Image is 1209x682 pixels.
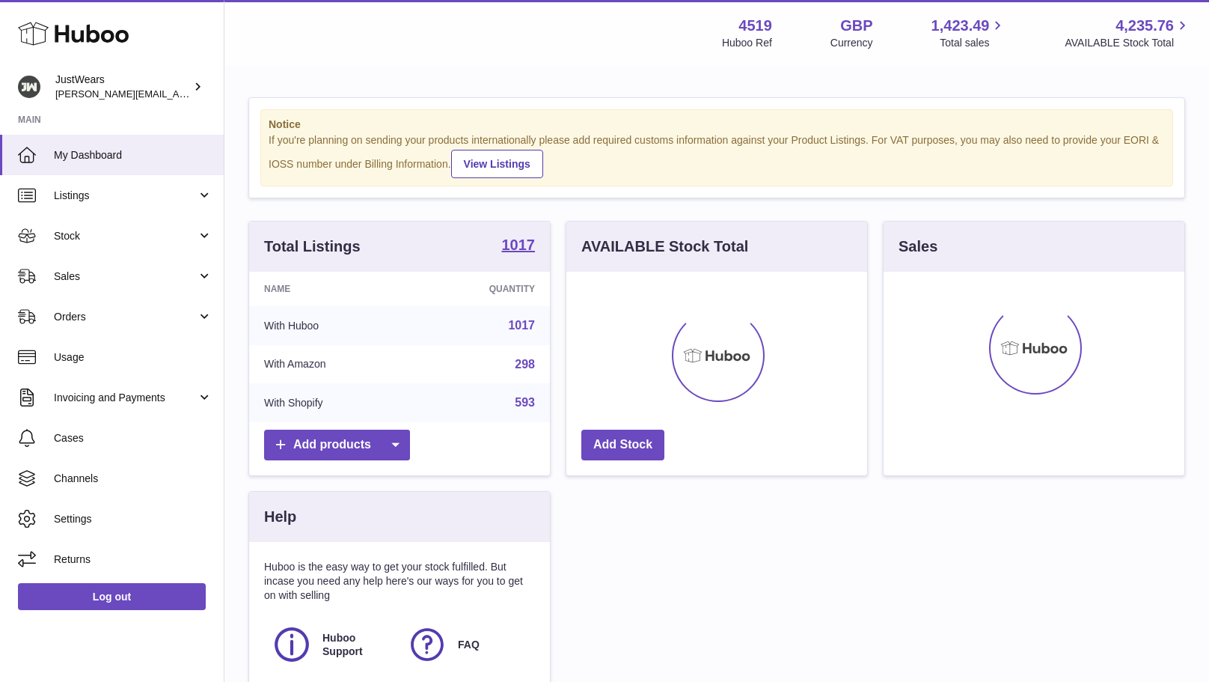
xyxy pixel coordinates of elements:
[54,391,197,405] span: Invoicing and Payments
[264,560,535,603] p: Huboo is the easy way to get your stock fulfilled. But incase you need any help here's our ways f...
[54,472,212,486] span: Channels
[414,272,550,306] th: Quantity
[581,430,664,460] a: Add Stock
[940,36,1006,50] span: Total sales
[269,133,1165,178] div: If you're planning on sending your products internationally please add required customs informati...
[931,16,990,36] span: 1,423.49
[502,237,536,252] strong: 1017
[830,36,873,50] div: Currency
[269,118,1165,132] strong: Notice
[840,16,872,36] strong: GBP
[508,319,535,332] a: 1017
[264,507,296,527] h3: Help
[54,350,212,365] span: Usage
[18,76,40,98] img: josh@just-wears.com
[54,512,212,526] span: Settings
[458,638,480,652] span: FAQ
[502,237,536,255] a: 1017
[54,229,197,243] span: Stock
[515,396,535,409] a: 593
[931,16,1007,50] a: 1,423.49 Total sales
[1065,16,1191,50] a: 4,235.76 AVAILABLE Stock Total
[515,358,535,371] a: 298
[249,306,414,345] td: With Huboo
[54,310,197,324] span: Orders
[581,237,748,257] h3: AVAILABLE Stock Total
[738,16,772,36] strong: 4519
[55,88,300,100] span: [PERSON_NAME][EMAIL_ADDRESS][DOMAIN_NAME]
[1065,36,1191,50] span: AVAILABLE Stock Total
[264,430,410,460] a: Add products
[1115,16,1174,36] span: 4,235.76
[249,272,414,306] th: Name
[722,36,772,50] div: Huboo Ref
[407,624,527,665] a: FAQ
[54,189,197,203] span: Listings
[54,431,212,445] span: Cases
[322,631,391,660] span: Huboo Support
[272,624,392,665] a: Huboo Support
[54,270,197,284] span: Sales
[451,150,543,178] a: View Listings
[249,383,414,422] td: With Shopify
[54,552,212,567] span: Returns
[249,345,414,384] td: With Amazon
[264,237,361,257] h3: Total Listings
[18,583,206,610] a: Log out
[54,148,212,162] span: My Dashboard
[899,237,937,257] h3: Sales
[55,73,190,101] div: JustWears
